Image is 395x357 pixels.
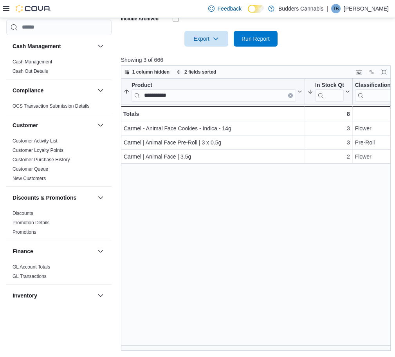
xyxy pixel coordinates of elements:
button: Inventory [96,291,105,300]
a: Customer Queue [13,166,48,172]
div: 2 [307,152,350,161]
h3: Cash Management [13,42,61,50]
button: In Stock Qty [307,81,350,101]
a: Discounts [13,211,33,216]
a: Cash Management [13,59,52,65]
button: Finance [96,247,105,256]
div: Product [132,81,296,89]
div: Finance [6,262,112,284]
button: Discounts & Promotions [13,194,94,202]
button: Inventory [13,292,94,299]
span: Feedback [218,5,242,13]
button: Display options [367,67,376,77]
input: Dark Mode [248,5,264,13]
button: Discounts & Promotions [96,193,105,202]
a: Promotion Details [13,220,50,225]
div: Discounts & Promotions [6,209,112,240]
a: GL Transactions [13,274,47,279]
h3: Discounts & Promotions [13,194,76,202]
a: Feedback [205,1,245,16]
button: Keyboard shortcuts [354,67,364,77]
img: Cova [16,5,51,13]
button: Run Report [234,31,278,47]
div: In Stock Qty [315,81,344,101]
span: Discounts [13,210,33,216]
div: Compliance [6,101,112,114]
button: Clear input [288,93,293,97]
label: Include Archived [121,16,159,22]
button: Finance [13,247,94,255]
a: GL Account Totals [13,264,50,270]
span: Export [189,31,224,47]
div: Carmel | Animal Face Pre-Roll | 3 x 0.5g [124,138,302,147]
div: Product [132,81,296,101]
div: 3 [307,124,350,133]
span: GL Transactions [13,273,47,279]
button: 1 column hidden [121,67,173,77]
button: Enter fullscreen [379,67,389,77]
span: Customer Purchase History [13,157,70,163]
h3: Inventory [13,292,37,299]
button: Cash Management [96,41,105,51]
div: Classification [355,81,395,89]
span: Promotion Details [13,220,50,226]
button: Compliance [96,86,105,95]
h3: Customer [13,121,38,129]
a: Promotions [13,229,36,235]
button: 2 fields sorted [173,67,219,77]
div: 3 [307,138,350,147]
a: Customer Activity List [13,138,58,144]
p: | [326,4,328,13]
h3: Finance [13,247,33,255]
button: Customer [13,121,94,129]
div: Customer [6,136,112,186]
div: Carmel | Animal Face | 3.5g [124,152,302,161]
a: Customer Purchase History [13,157,70,162]
span: Customer Loyalty Points [13,147,63,153]
a: OCS Transaction Submission Details [13,103,90,109]
span: 1 column hidden [132,69,170,75]
a: Customer Loyalty Points [13,148,63,153]
button: Compliance [13,87,94,94]
button: Export [184,31,228,47]
div: Trevor Bell [331,4,341,13]
div: 8 [307,109,350,119]
span: New Customers [13,175,46,182]
div: Carmel - Animal Face Cookies - Indica - 14g [124,124,302,133]
div: In Stock Qty [315,81,344,89]
button: Cash Management [13,42,94,50]
span: Run Report [242,35,270,43]
button: Customer [96,121,105,130]
a: New Customers [13,176,46,181]
p: Showing 3 of 666 [121,56,393,64]
div: Cash Management [6,57,112,79]
h3: Compliance [13,87,43,94]
button: ProductClear input [124,81,302,101]
span: TB [333,4,339,13]
div: Classification [355,81,395,101]
a: Cash Out Details [13,69,48,74]
div: Totals [123,109,302,119]
p: [PERSON_NAME] [344,4,389,13]
span: 2 fields sorted [184,69,216,75]
p: Budders Cannabis [278,4,323,13]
